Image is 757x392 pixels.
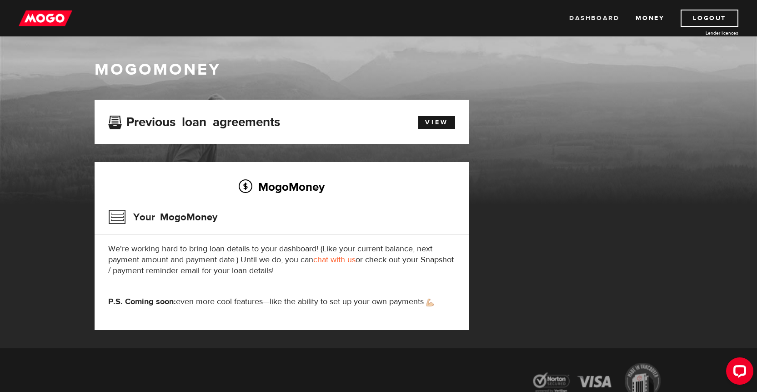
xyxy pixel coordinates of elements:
[95,60,663,79] h1: MogoMoney
[108,244,455,276] p: We're working hard to bring loan details to your dashboard! (Like your current balance, next paym...
[108,115,280,127] h3: Previous loan agreements
[681,10,738,27] a: Logout
[636,10,664,27] a: Money
[418,116,455,129] a: View
[108,177,455,196] h2: MogoMoney
[108,296,455,307] p: even more cool features—like the ability to set up your own payments
[569,10,619,27] a: Dashboard
[313,255,356,265] a: chat with us
[108,296,176,307] strong: P.S. Coming soon:
[426,299,434,306] img: strong arm emoji
[719,354,757,392] iframe: LiveChat chat widget
[108,205,217,229] h3: Your MogoMoney
[19,10,72,27] img: mogo_logo-11ee424be714fa7cbb0f0f49df9e16ec.png
[670,30,738,36] a: Lender licences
